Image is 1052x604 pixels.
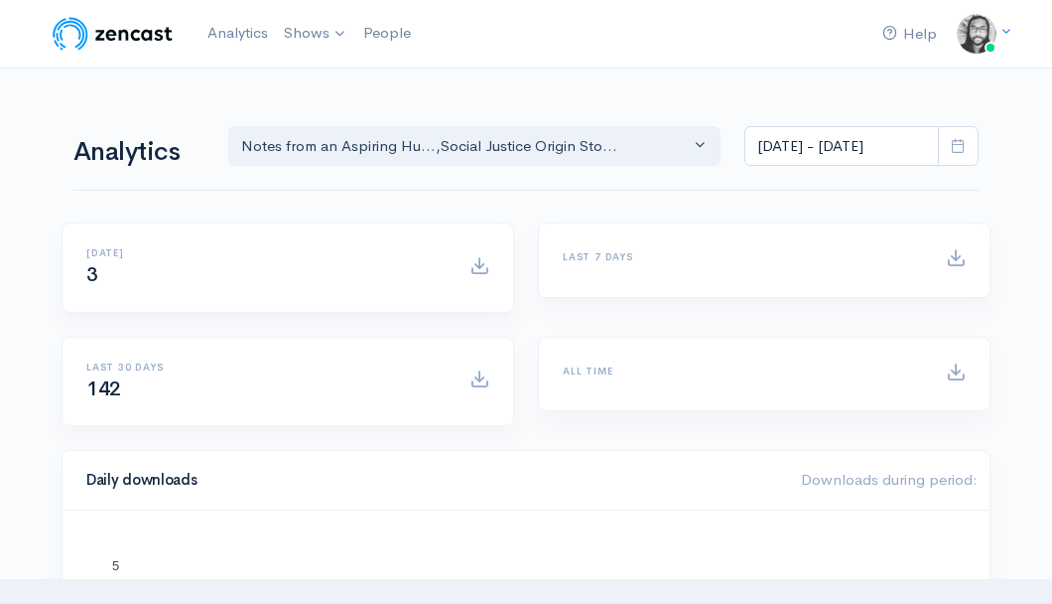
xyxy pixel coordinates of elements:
[50,14,176,54] img: ZenCast Logo
[563,251,922,262] h6: Last 7 days
[355,12,419,55] a: People
[874,13,945,56] a: Help
[957,14,996,54] img: ...
[801,470,978,489] span: Downloads during period:
[228,126,721,167] button: Notes from an Aspiring Hu..., Social Justice Origin Sto...
[86,472,777,489] h4: Daily downloads
[563,366,922,377] h6: All time
[86,362,446,373] h6: Last 30 days
[112,559,119,574] text: 5
[86,247,446,258] h6: [DATE]
[86,262,98,287] span: 3
[73,138,204,167] h1: Analytics
[241,135,690,158] div: Notes from an Aspiring Hu... , Social Justice Origin Sto...
[86,377,121,401] span: 142
[744,126,939,167] input: analytics date range selector
[276,12,355,56] a: Shows
[199,12,276,55] a: Analytics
